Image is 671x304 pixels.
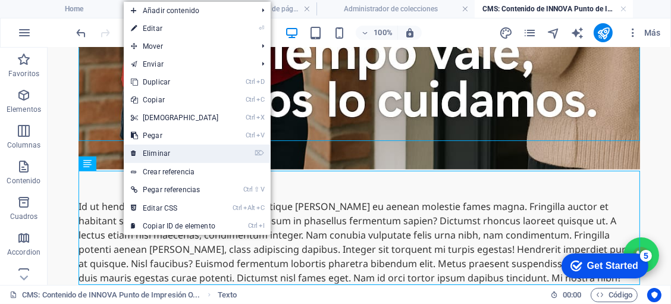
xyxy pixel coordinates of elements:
[254,186,259,193] i: ⇧
[475,2,633,15] h4: CMS: Contenido de INNOVA Punto de Impresión O...
[124,55,253,73] a: Enviar
[75,26,89,40] i: Deshacer: Cambiar imagen (Ctrl+Z)
[218,288,237,302] nav: breadcrumb
[74,26,89,40] button: undo
[647,288,661,302] button: Usercentrics
[522,26,537,40] button: pages
[124,91,226,109] a: CtrlCCopiar
[255,149,264,157] i: ⌦
[374,26,393,40] h6: 100%
[31,152,592,280] div: Id ut hendrerit fringilla tempus fames. Tristique [PERSON_NAME] eu aenean molestie fames magna. F...
[233,204,242,212] i: Ctrl
[261,186,264,193] i: V
[88,2,100,14] div: 5
[8,69,39,79] p: Favoritos
[523,26,537,40] i: Páginas (Ctrl+Alt+S)
[124,145,226,162] a: ⌦Eliminar
[498,26,513,40] button: design
[10,288,200,302] a: Haz clic para cancelar la selección y doble clic para abrir páginas
[596,288,632,302] span: Código
[246,114,255,121] i: Ctrl
[124,199,226,217] a: CtrlAltCEditar CSS
[10,6,96,31] div: Get Started 5 items remaining, 0% complete
[248,222,258,230] i: Ctrl
[570,26,584,40] i: AI Writer
[7,176,40,186] p: Contenido
[597,26,610,40] i: Publicar
[594,23,613,42] button: publish
[35,13,86,24] div: Get Started
[259,24,264,32] i: ⏎
[246,78,255,86] i: Ctrl
[124,2,253,20] span: Añadir contenido
[259,222,265,230] i: I
[124,109,226,127] a: CtrlX[DEMOGRAPHIC_DATA]
[124,20,226,37] a: ⏎Editar
[316,2,475,15] h4: Administrador de colecciones
[571,290,573,299] span: :
[124,217,226,235] a: CtrlICopiar ID de elemento
[256,96,265,104] i: C
[246,131,255,139] i: Ctrl
[218,288,237,302] span: Haz clic para seleccionar y doble clic para editar
[246,96,255,104] i: Ctrl
[547,26,560,40] i: Navegador
[499,26,513,40] i: Diseño (Ctrl+Alt+Y)
[585,199,602,216] img: WhatsApp
[550,288,582,302] h6: Tiempo de la sesión
[7,247,40,257] p: Accordion
[243,204,255,212] i: Alt
[124,127,226,145] a: CtrlVPegar
[124,73,226,91] a: CtrlDDuplicar
[256,204,265,212] i: C
[627,27,661,39] span: Más
[546,26,560,40] button: navigator
[124,163,271,181] a: Crear referencia
[570,26,584,40] button: text_generator
[622,23,666,42] button: Más
[591,288,638,302] button: Código
[256,114,265,121] i: X
[124,37,253,55] span: Mover
[563,288,581,302] span: 00 00
[256,78,265,86] i: D
[256,131,265,139] i: V
[7,140,41,150] p: Columnas
[124,181,226,199] a: Ctrl⇧VPegar referencias
[356,26,398,40] button: 100%
[7,105,41,114] p: Elementos
[10,212,38,221] p: Cuadros
[243,186,253,193] i: Ctrl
